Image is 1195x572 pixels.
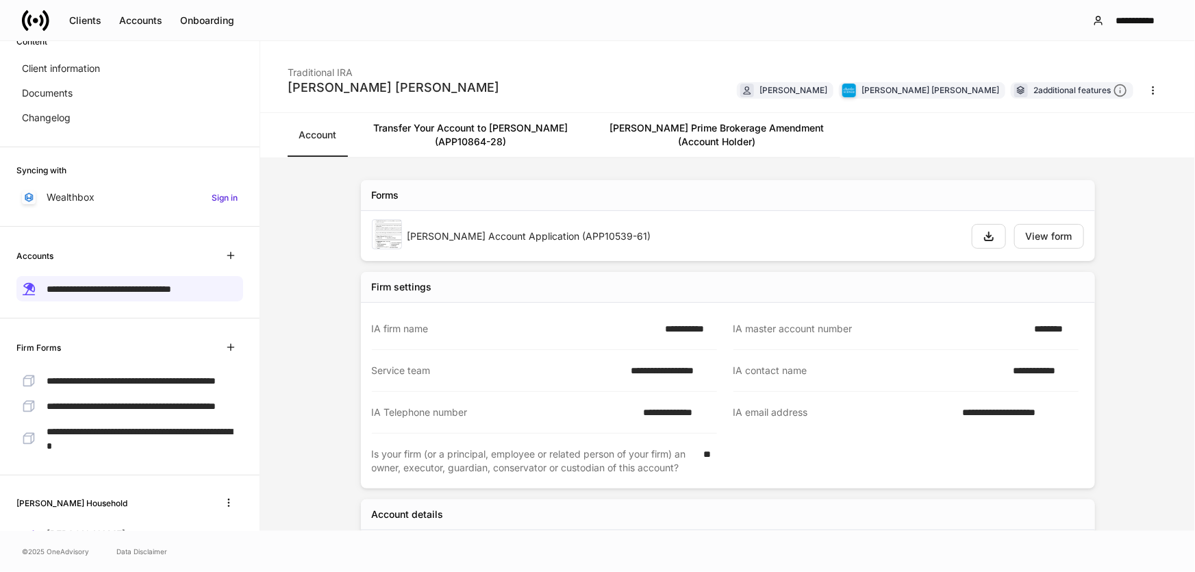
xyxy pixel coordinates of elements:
[16,35,47,48] h6: Content
[119,16,162,25] div: Accounts
[110,10,171,32] button: Accounts
[759,84,827,97] div: [PERSON_NAME]
[372,188,399,202] div: Forms
[594,113,840,157] a: [PERSON_NAME] Prime Brokerage Amendment (Account Holder)
[372,406,636,419] div: IA Telephone number
[1026,232,1072,241] div: View form
[407,229,961,243] div: [PERSON_NAME] Account Application (APP10539-61)
[372,364,623,377] div: Service team
[16,185,243,210] a: WealthboxSign in
[212,191,238,204] h6: Sign in
[69,16,101,25] div: Clients
[372,280,432,294] div: Firm settings
[47,527,125,541] p: [PERSON_NAME]
[47,190,95,204] p: Wealthbox
[22,62,100,75] p: Client information
[16,341,61,354] h6: Firm Forms
[842,84,856,97] img: charles-schwab-BFYFdbvS.png
[16,522,243,547] a: [PERSON_NAME]
[288,79,499,96] div: [PERSON_NAME] [PERSON_NAME]
[180,16,234,25] div: Onboarding
[22,111,71,125] p: Changelog
[16,105,243,130] a: Changelog
[347,113,594,157] a: Transfer Your Account to [PERSON_NAME] (APP10864-28)
[16,81,243,105] a: Documents
[171,10,243,32] button: Onboarding
[22,86,73,100] p: Documents
[16,164,66,177] h6: Syncing with
[16,56,243,81] a: Client information
[1033,84,1127,98] div: 2 additional features
[116,546,167,557] a: Data Disclaimer
[1014,224,1084,249] button: View form
[733,364,1005,377] div: IA contact name
[733,406,955,420] div: IA email address
[22,546,89,557] span: © 2025 OneAdvisory
[16,249,53,262] h6: Accounts
[733,322,1027,336] div: IA master account number
[16,497,127,510] h6: [PERSON_NAME] Household
[288,58,499,79] div: Traditional IRA
[372,322,657,336] div: IA firm name
[288,113,347,157] a: Account
[372,508,444,521] div: Account details
[861,84,999,97] div: [PERSON_NAME] [PERSON_NAME]
[372,447,696,475] div: Is your firm (or a principal, employee or related person of your firm) an owner, executor, guardi...
[60,10,110,32] button: Clients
